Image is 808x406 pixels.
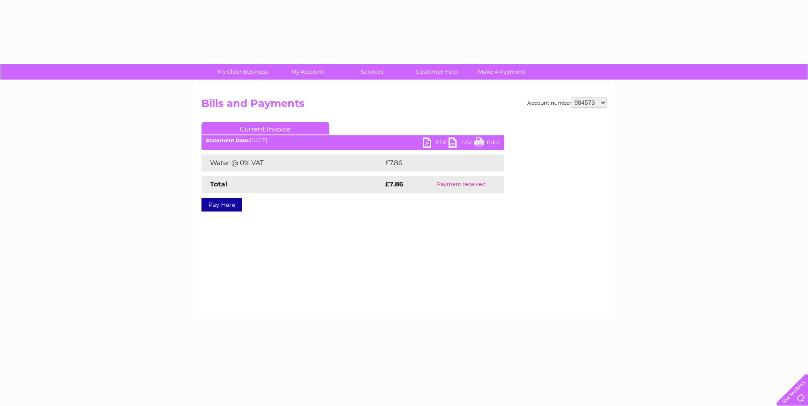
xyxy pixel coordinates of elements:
a: CSV [449,137,474,150]
td: Payment received [419,176,504,193]
b: Statement Date: [206,137,250,143]
strong: Total [210,180,227,188]
a: Print [474,137,500,150]
div: Account number [527,97,607,108]
a: Services [337,64,407,80]
a: Pay Here [201,198,242,212]
a: My Clear Business [207,64,278,80]
strong: £7.86 [385,180,403,188]
a: Current Invoice [201,122,329,134]
a: Customer Help [402,64,472,80]
td: Water @ 0% VAT [201,154,383,172]
a: PDF [423,137,449,150]
a: My Account [272,64,342,80]
a: Make A Payment [466,64,537,80]
td: £7.86 [383,154,484,172]
h2: Bills and Payments [201,97,607,114]
div: [DATE] [201,137,504,143]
